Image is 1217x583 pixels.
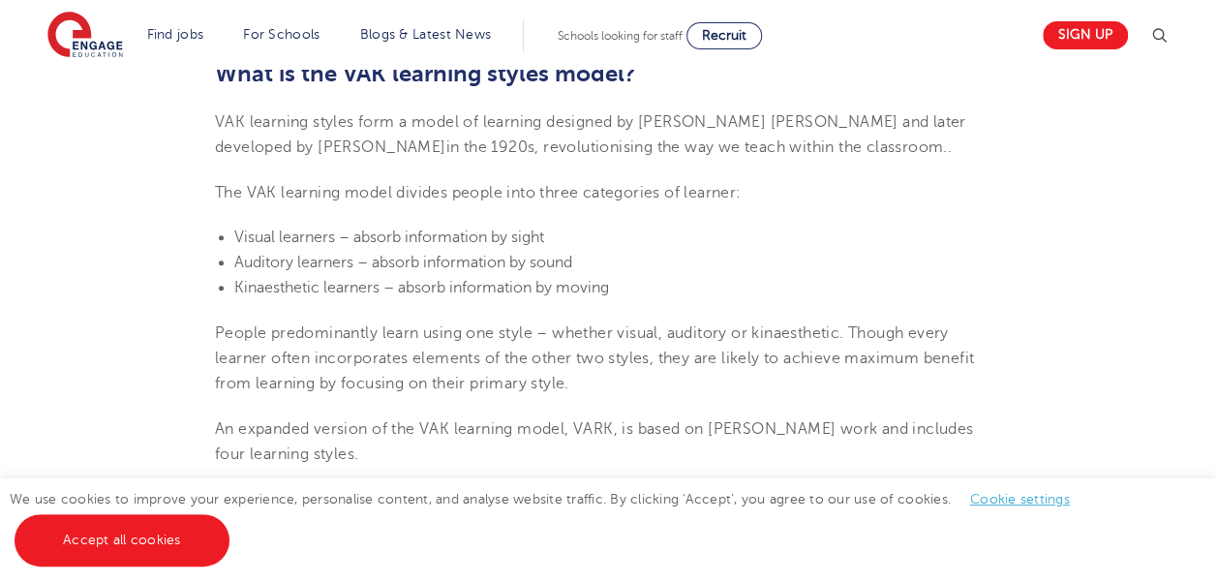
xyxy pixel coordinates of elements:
[215,420,973,463] span: An expanded version of the VAK learning model, VARK, is based on [PERSON_NAME] work and includes ...
[215,60,636,87] b: What is the VAK learning styles model?
[10,492,1089,547] span: We use cookies to improve your experience, personalise content, and analyse website traffic. By c...
[234,254,572,271] span: Auditory learners – absorb information by sound
[215,184,741,201] span: The VAK learning model divides people into three categories of learner:
[234,229,544,246] span: Visual learners – absorb information by sight
[445,138,947,156] span: in the 1920s, revolutionising the way we teach within the classroom.
[234,279,609,296] span: Kinaesthetic learners – absorb information by moving
[702,28,746,43] span: Recruit
[243,27,319,42] a: For Schools
[686,22,762,49] a: Recruit
[1043,21,1128,49] a: Sign up
[147,27,204,42] a: Find jobs
[215,113,966,156] span: VAK learning styles form a model of learning designed by [PERSON_NAME] [PERSON_NAME] and later de...
[215,324,974,393] span: People predominantly learn using one style – whether visual, auditory or kinaesthetic. Though eve...
[970,492,1070,506] a: Cookie settings
[360,27,492,42] a: Blogs & Latest News
[15,514,229,567] a: Accept all cookies
[558,29,683,43] span: Schools looking for staff
[47,12,123,60] img: Engage Education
